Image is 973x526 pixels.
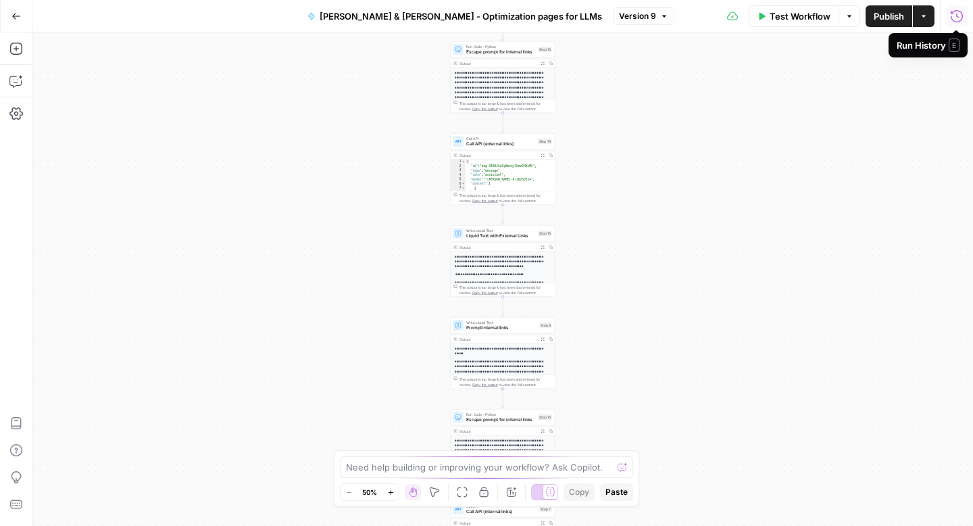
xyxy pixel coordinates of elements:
div: 1 [451,160,466,164]
button: [PERSON_NAME] & [PERSON_NAME] - Optimization pages for LLMs [299,5,610,27]
span: Call API (external links) [466,141,535,147]
div: Output [459,521,537,526]
button: Version 9 [613,7,674,25]
div: Output [459,429,537,434]
div: Step 10 [538,414,552,421]
span: Call API [466,136,535,141]
span: [PERSON_NAME] & [PERSON_NAME] - Optimization pages for LLMs [320,9,602,23]
span: Copy the output [472,383,498,387]
g: Edge from step_14 to step_15 [502,205,504,224]
div: Step 15 [538,231,552,237]
div: Output [459,245,537,250]
g: Edge from step_13 to step_14 [502,113,504,133]
span: Copy [569,486,589,498]
span: Paste [605,486,628,498]
button: Publish [866,5,912,27]
div: 2 [451,164,466,169]
span: Escape prompt for internal links [466,416,535,423]
span: Toggle code folding, rows 6 through 11 [461,182,466,187]
span: Copy the output [472,199,498,203]
span: Run Code · Python [466,44,535,49]
div: Run History [897,39,959,52]
div: 7 [451,186,466,191]
span: Call API (internal links) [466,508,537,515]
span: Prompt internal links [466,325,537,331]
span: Write Liquid Text [466,228,535,233]
span: E [949,39,959,52]
div: This output is too large & has been abbreviated for review. to view the full content. [459,285,552,295]
div: 4 [451,173,466,178]
div: Step 9 [539,322,552,329]
div: Step 14 [538,139,553,145]
div: Output [459,153,537,158]
span: Escape prompt for internal links [466,49,535,55]
span: Toggle code folding, rows 7 through 10 [461,186,466,191]
span: Write Liquid Text [466,320,537,325]
div: This output is too large & has been abbreviated for review. to view the full content. [459,101,552,112]
g: Edge from step_15 to step_9 [502,297,504,316]
span: Copy the output [472,107,498,111]
g: Edge from step_12 to step_13 [502,21,504,41]
span: 50% [362,487,377,498]
span: Version 9 [619,10,656,22]
button: Test Workflow [749,5,839,27]
button: Copy [564,483,595,501]
g: Edge from step_9 to step_10 [502,389,504,408]
div: This output is too large & has been abbreviated for review. to view the full content. [459,193,552,204]
div: 5 [451,177,466,182]
button: Paste [600,483,633,501]
span: Run Code · Python [466,412,535,417]
span: Test Workflow [770,9,830,23]
div: Call APICall API (external links)Step 14Output{ "id":"msg_01B5JAuCg6mvqj3hez2HHcMt", "type":"mess... [451,133,555,205]
span: Publish [874,9,904,23]
div: Output [459,61,537,66]
div: This output is too large & has been abbreviated for review. to view the full content. [459,377,552,387]
div: Output [459,337,537,342]
div: Step 7 [539,506,552,512]
div: Step 13 [538,47,552,53]
div: 6 [451,182,466,187]
span: Toggle code folding, rows 1 through 12 [461,160,466,164]
span: Liquid Text with External Links [466,233,535,239]
span: Copy the output [472,291,498,295]
div: 3 [451,168,466,173]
